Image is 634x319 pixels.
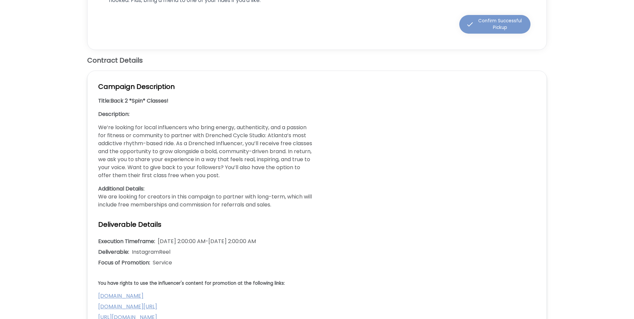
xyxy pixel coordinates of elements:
[98,185,314,193] h3: Additional Details:
[110,97,168,105] h3: Back 2 *Spin* Classes!
[158,237,256,245] h3: [DATE] 2:00:00 AM - [DATE] 2:00:00 AM
[98,110,314,118] h3: Description:
[98,259,150,267] h3: Focus of Promotion:
[87,55,547,65] h2: Contract Details
[98,219,536,229] h2: Deliverable Details
[98,248,129,256] h3: Deliverable:
[98,193,312,208] p: We are looking for creators in this campaign to partner with long-term, which will include free m...
[98,280,536,287] p: You have rights to use the influencer's content for promotion at the following links:
[466,18,524,31] div: Confirm Successful Pickup
[98,82,536,92] h2: Campaign Description
[132,248,170,256] h3: Instagram Reel
[98,292,143,300] a: [DOMAIN_NAME]
[98,237,155,245] h3: Execution Timeframe:
[153,259,172,267] h3: Service
[98,303,157,310] a: [DOMAIN_NAME][URL]
[98,124,314,179] p: We’re looking for local influencers who bring energy, authenticity, and a passion for fitness or ...
[459,15,530,34] button: Confirm Successful Pickup
[98,97,314,105] h3: Title:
